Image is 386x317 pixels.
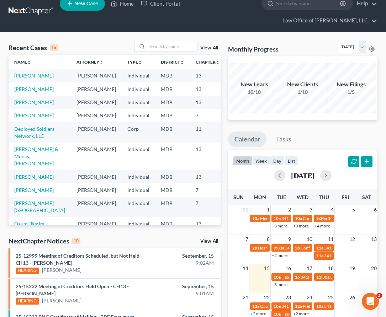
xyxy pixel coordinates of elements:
span: Hearing for [PERSON_NAME] [281,311,337,317]
td: 13 [190,96,226,109]
td: [PERSON_NAME] [71,109,122,122]
a: [PERSON_NAME] [14,86,54,92]
td: MDB [155,170,190,183]
div: Recent Cases [9,43,58,52]
div: 9:01AM [152,290,213,297]
a: +3 more [272,282,287,287]
span: 10a [252,216,259,221]
td: [PERSON_NAME] [71,122,122,143]
div: 1/5 [326,88,376,96]
td: [PERSON_NAME] [71,183,122,197]
td: Individual [122,96,155,109]
i: unfold_more [138,60,142,65]
span: 23 [285,293,292,302]
span: Hearing for [PERSON_NAME] [258,245,313,251]
span: 341(a) meeting for [PERSON_NAME] [PERSON_NAME] [281,216,384,221]
span: 31 [242,205,249,214]
a: +2 more [272,253,287,258]
td: 11 [190,122,226,143]
div: HEARING [16,268,39,274]
a: [PERSON_NAME] [14,187,54,193]
span: 12a [295,303,302,309]
a: [PERSON_NAME] [42,297,81,304]
a: Calendar [228,131,266,147]
span: Preference Payment Demand Deadline [303,303,375,309]
a: [PERSON_NAME] [14,72,54,79]
input: Search by name... [147,41,197,52]
span: 12 [349,235,356,243]
td: Individual [122,170,155,183]
span: 3 [376,293,382,299]
span: 22 [263,293,270,302]
a: Law Office of [PERSON_NAME], LLC [279,14,377,27]
td: [PERSON_NAME] [71,143,122,170]
div: 15 [50,44,58,51]
a: [PERSON_NAME][GEOGRAPHIC_DATA] [14,200,65,213]
span: Meeting of Creditors for [260,216,305,221]
td: Individual [122,183,155,197]
a: +4 more [314,223,330,229]
span: 10a [295,216,302,221]
span: 4 [330,205,334,214]
a: Deployed Soldiers Network, LLC [14,126,54,139]
td: MDB [155,109,190,122]
td: MDB [155,69,190,82]
span: New Case [74,1,98,6]
div: New Filings [326,80,376,88]
td: Individual [122,69,155,82]
td: MDB [155,96,190,109]
button: month [233,156,252,166]
span: Hearing for [PERSON_NAME] [281,274,337,280]
span: 5 [351,205,356,214]
td: Individual [122,217,155,230]
td: MDB [155,197,190,217]
td: [PERSON_NAME] [71,217,122,230]
td: MDB [155,82,190,96]
button: list [285,156,298,166]
span: 16 [285,264,292,273]
td: Individual [122,82,155,96]
a: Attorneyunfold_more [76,59,104,65]
td: MDB [155,217,190,230]
a: +3 more [272,223,287,229]
span: 17 [306,264,313,273]
td: MDB [155,122,190,143]
span: Qaum AP response deadline. [260,303,313,309]
td: [PERSON_NAME] [71,96,122,109]
div: September, 15 [152,252,213,259]
span: 10a [274,303,281,309]
span: 20 [370,264,377,273]
a: [PERSON_NAME] [14,174,54,180]
button: day [270,156,285,166]
span: 10a [274,274,281,280]
span: Thu [319,194,329,200]
a: 25-15232 Meeting of Creditors Held Open - CH13 - [PERSON_NAME] [16,283,129,296]
i: unfold_more [180,60,184,65]
div: 1/10 [278,88,328,96]
span: 21 [242,293,249,302]
a: 25-12999 Meeting of Creditors Scheduled, but Not Held - CH13 - [PERSON_NAME] [16,253,142,266]
span: 6 [373,205,377,214]
span: Sun [233,194,244,200]
span: 1p [295,274,300,280]
a: Qaum, Tamim [14,221,44,227]
span: 12a [252,303,259,309]
span: Sat [362,194,371,200]
td: [PERSON_NAME] [71,69,122,82]
div: New Clients [278,80,328,88]
a: +2 more [293,311,309,316]
i: unfold_more [216,60,220,65]
a: [PERSON_NAME] [14,99,54,105]
span: 10a [316,303,323,309]
td: MDB [155,143,190,170]
span: Confirmation hearing for [PERSON_NAME] [303,216,384,221]
td: 7 [190,197,226,217]
span: 7 [245,235,249,243]
a: View All [200,45,218,50]
span: 11:30a [316,274,329,280]
span: 14 [242,264,249,273]
td: 13 [190,69,226,82]
span: 1 [266,205,270,214]
span: 15 [263,264,270,273]
td: [PERSON_NAME] [71,82,122,96]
